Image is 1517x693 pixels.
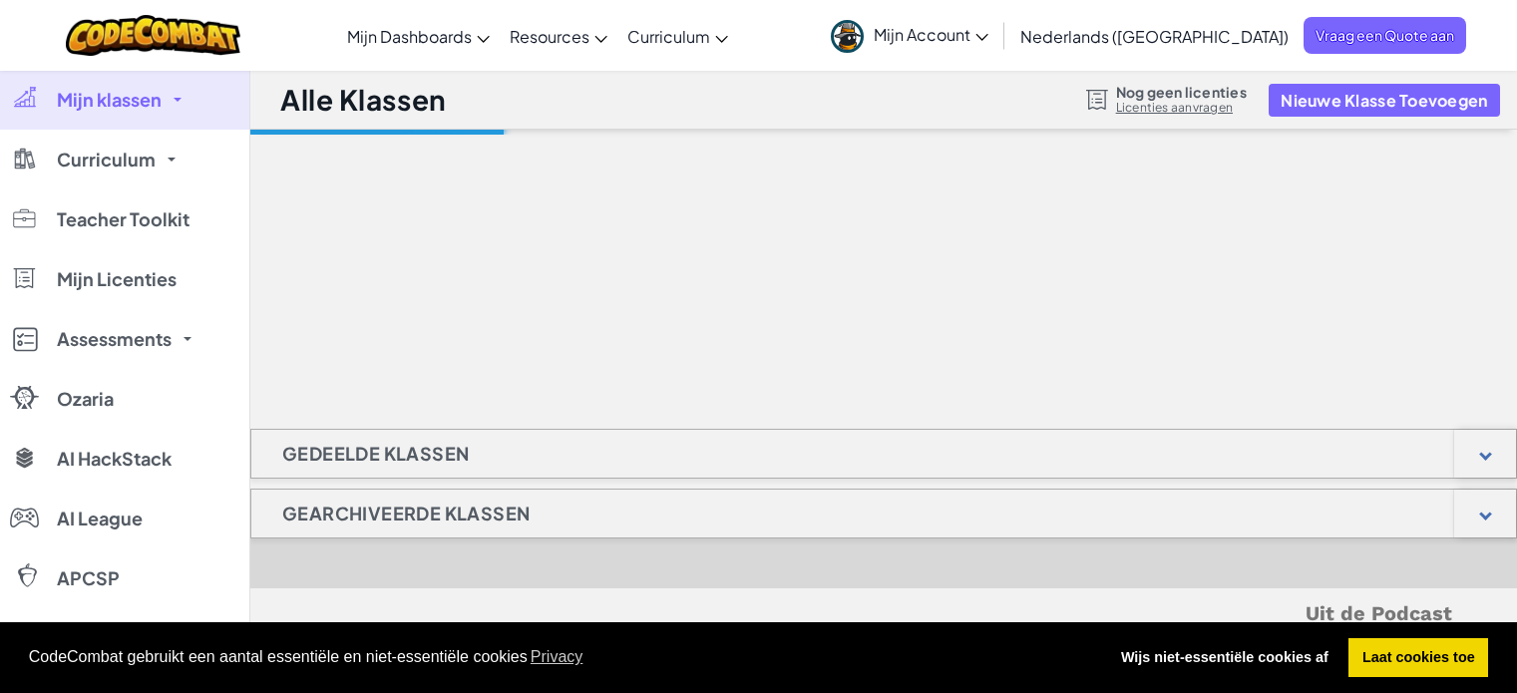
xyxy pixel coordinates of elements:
[57,510,143,527] span: AI League
[57,210,190,228] span: Teacher Toolkit
[57,390,114,408] span: Ozaria
[1269,84,1499,117] button: Nieuwe Klasse Toevoegen
[57,270,177,288] span: Mijn Licenties
[57,91,162,109] span: Mijn klassen
[1348,638,1488,678] a: allow cookies
[57,330,172,348] span: Assessments
[528,642,586,672] a: learn more about cookies
[347,26,472,47] span: Mijn Dashboards
[1116,100,1247,116] a: Licenties aanvragen
[29,642,1092,672] span: CodeCombat gebruikt een aantal essentiële en niet-essentiële cookies
[500,9,617,63] a: Resources
[66,15,240,56] img: CodeCombat logo
[627,26,710,47] span: Curriculum
[821,4,998,67] a: Mijn Account
[1107,638,1341,678] a: deny cookies
[874,24,988,45] span: Mijn Account
[337,9,500,63] a: Mijn Dashboards
[251,489,561,538] h1: Gearchiveerde Klassen
[831,20,864,53] img: avatar
[1116,84,1247,100] span: Nog geen licenties
[57,151,156,169] span: Curriculum
[1304,17,1466,54] a: Vraag een Quote aan
[315,598,1452,629] h5: Uit de Podcast
[1020,26,1289,47] span: Nederlands ([GEOGRAPHIC_DATA])
[251,429,500,479] h1: Gedeelde Klassen
[280,81,447,119] h1: Alle Klassen
[510,26,589,47] span: Resources
[1010,9,1299,63] a: Nederlands ([GEOGRAPHIC_DATA])
[617,9,738,63] a: Curriculum
[57,450,172,468] span: AI HackStack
